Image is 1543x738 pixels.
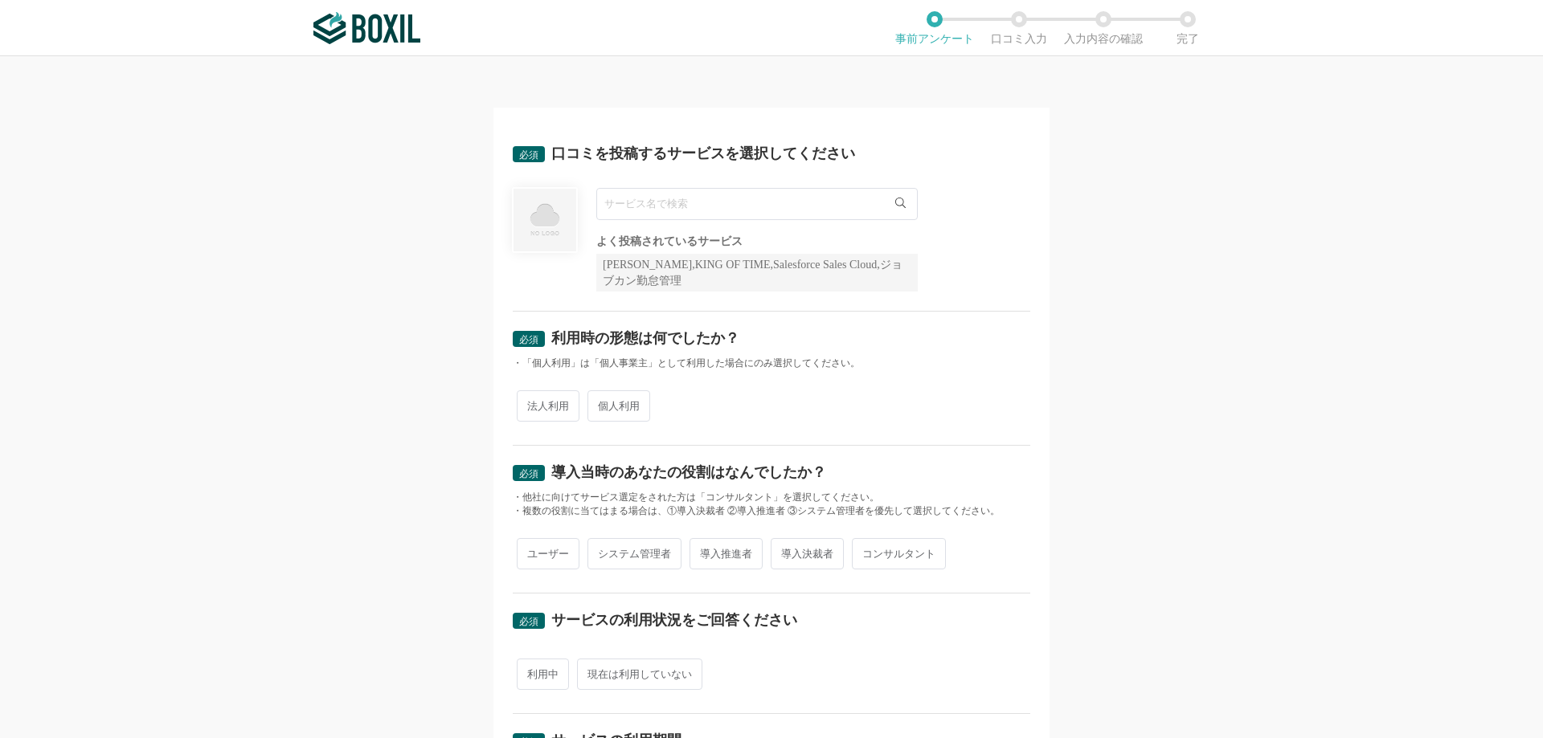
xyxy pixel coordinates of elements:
span: コンサルタント [852,538,946,569]
img: ボクシルSaaS_ロゴ [313,12,420,44]
span: ユーザー [517,538,579,569]
li: 完了 [1145,11,1230,45]
span: 導入推進者 [690,538,763,569]
li: 入力内容の確認 [1061,11,1145,45]
div: [PERSON_NAME],KING OF TIME,Salesforce Sales Cloud,ジョブカン勤怠管理 [596,254,918,292]
span: システム管理者 [587,538,681,569]
div: サービスの利用状況をご回答ください [551,613,797,627]
span: 個人利用 [587,390,650,422]
div: ・「個人利用」は「個人事業主」として利用した場合にのみ選択してください。 [513,357,1030,370]
span: 法人利用 [517,390,579,422]
div: 口コミを投稿するサービスを選択してください [551,146,855,161]
div: ・他社に向けてサービス選定をされた方は「コンサルタント」を選択してください。 [513,491,1030,504]
li: 事前アンケート [892,11,976,45]
span: 導入決裁者 [771,538,844,569]
span: 必須 [519,616,538,627]
span: 必須 [519,334,538,345]
input: サービス名で検索 [596,188,918,220]
div: よく投稿されているサービス [596,236,918,247]
span: 現在は利用していない [577,658,702,690]
div: ・複数の役割に当てはまる場合は、①導入決裁者 ②導入推進者 ③システム管理者を優先して選択してください。 [513,504,1030,518]
span: 必須 [519,149,538,161]
li: 口コミ入力 [976,11,1061,45]
div: 利用時の形態は何でしたか？ [551,331,739,345]
div: 導入当時のあなたの役割はなんでしたか？ [551,465,826,479]
span: 必須 [519,468,538,479]
span: 利用中 [517,658,569,690]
